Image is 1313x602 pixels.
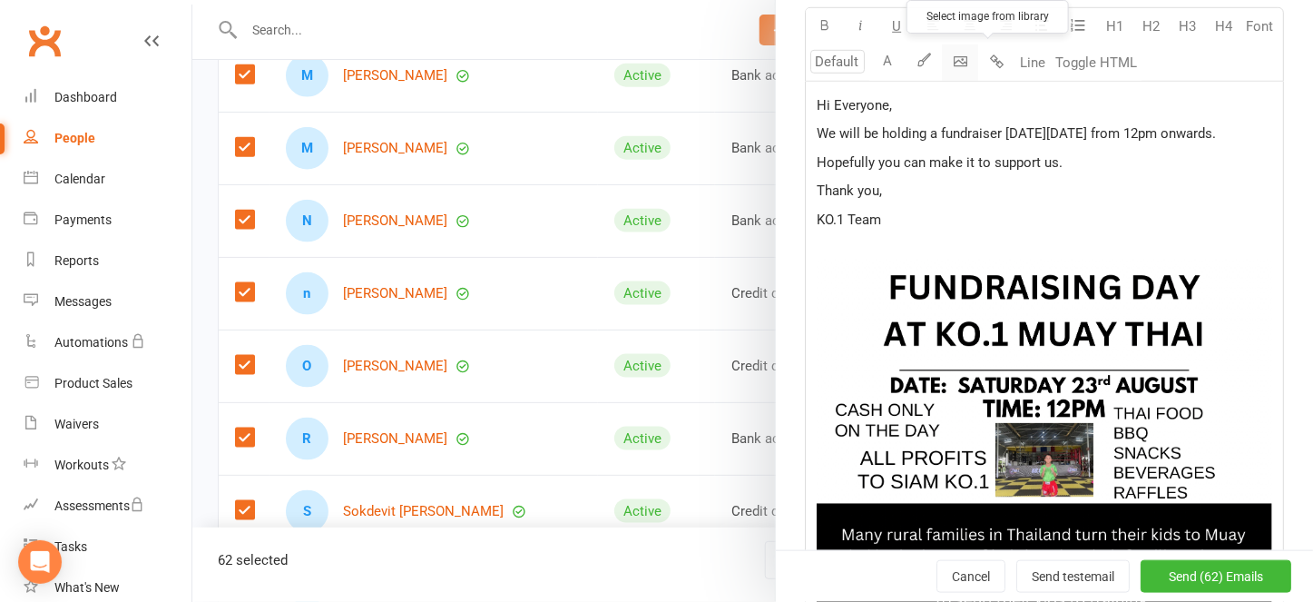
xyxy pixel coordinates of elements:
[1205,8,1241,44] button: H4
[24,445,191,486] a: Workouts
[24,118,191,159] a: People
[817,212,881,228] span: KO.1 Team
[810,50,865,74] input: Default
[24,200,191,241] a: Payments
[1014,44,1051,81] button: Line
[1169,8,1205,44] button: H3
[1096,8,1132,44] button: H1
[54,294,112,309] div: Messages
[936,560,1005,593] button: Cancel
[1084,569,1114,584] span: email
[892,18,901,35] span: U
[54,172,105,186] div: Calendar
[54,253,99,268] div: Reports
[24,527,191,567] a: Tasks
[54,580,120,595] div: What's New
[817,183,882,199] span: Thank you,
[54,458,109,472] div: Workouts
[1051,44,1142,81] button: Toggle HTML
[1132,8,1169,44] button: H2
[24,404,191,445] a: Waivers
[54,335,128,350] div: Automations
[54,498,144,513] div: Assessments
[24,486,191,527] a: Assessments
[54,539,87,554] div: Tasks
[54,376,132,390] div: Product Sales
[24,159,191,200] a: Calendar
[24,241,191,281] a: Reports
[18,540,62,584] div: Open Intercom Messenger
[817,154,1063,171] span: Hopefully you can make it to support us.
[24,281,191,322] a: Messages
[54,212,112,227] div: Payments
[24,363,191,404] a: Product Sales
[24,77,191,118] a: Dashboard
[54,131,95,145] div: People
[54,417,99,431] div: Waivers
[1016,560,1130,593] button: Send testemail
[24,322,191,363] a: Automations
[1241,8,1278,44] button: Font
[869,44,906,81] button: A
[817,125,1216,142] span: We will be holding a fundraiser [DATE][DATE] from 12pm onwards.
[54,90,117,104] div: Dashboard
[22,18,67,64] a: Clubworx
[1141,560,1291,593] button: Send (62) Emails
[817,97,892,113] span: Hi Everyone,
[1169,569,1263,584] span: Send (62) Emails
[878,8,915,44] button: U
